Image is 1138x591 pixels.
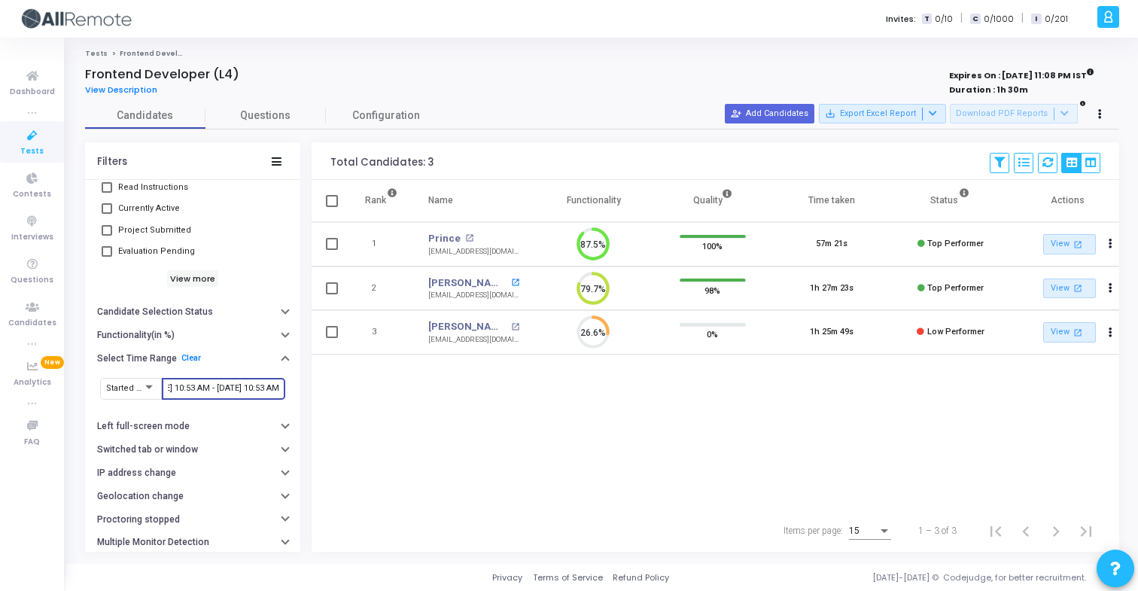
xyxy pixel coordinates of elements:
[120,49,212,58] span: Frontend Developer (L4)
[349,222,413,267] td: 1
[935,13,953,26] span: 0/10
[85,462,300,485] button: IP address change
[118,178,188,196] span: Read Instructions
[534,180,653,222] th: Functionality
[349,267,413,311] td: 2
[1072,326,1085,339] mat-icon: open_in_new
[11,231,53,244] span: Interviews
[653,180,772,222] th: Quality
[1011,516,1041,546] button: Previous page
[1072,282,1085,294] mat-icon: open_in_new
[808,192,855,209] div: Time taken
[704,282,720,297] span: 98%
[1010,180,1129,222] th: Actions
[10,86,55,99] span: Dashboard
[511,279,519,287] mat-icon: open_in_new
[927,283,984,293] span: Top Performer
[1072,238,1085,251] mat-icon: open_in_new
[725,104,814,123] button: Add Candidates
[492,571,522,584] a: Privacy
[428,319,507,334] a: [PERSON_NAME]
[13,188,51,201] span: Contests
[707,327,718,342] span: 0%
[949,84,1028,96] strong: Duration : 1h 30m
[825,108,835,119] mat-icon: save_alt
[97,306,213,318] h6: Candidate Selection Status
[428,192,453,209] div: Name
[85,346,300,370] button: Select Time RangeClear
[85,531,300,554] button: Multiple Monitor Detection
[950,104,1078,123] button: Download PDF Reports
[19,4,132,34] img: logo
[97,514,180,526] h6: Proctoring stopped
[886,13,916,26] label: Invites:
[330,157,434,169] div: Total Candidates: 3
[85,49,1119,59] nav: breadcrumb
[118,221,191,239] span: Project Submitted
[1043,234,1096,254] a: View
[810,326,853,339] div: 1h 25m 49s
[1100,278,1121,299] button: Actions
[784,524,843,538] div: Items per page:
[984,13,1014,26] span: 0/1000
[428,276,507,291] a: [PERSON_NAME]
[533,571,603,584] a: Terms of Service
[97,468,176,479] h6: IP address change
[810,282,853,295] div: 1h 27m 23s
[1071,516,1101,546] button: Last page
[85,324,300,347] button: Functionality(in %)
[1100,322,1121,343] button: Actions
[927,239,984,248] span: Top Performer
[669,571,1119,584] div: [DATE]-[DATE] © Codejudge, for better recruitment.
[97,537,209,548] h6: Multiple Monitor Detection
[428,334,519,346] div: [EMAIL_ADDRESS][DOMAIN_NAME]
[949,65,1094,82] strong: Expires On : [DATE] 11:08 PM IST
[85,415,300,438] button: Left full-screen mode
[8,317,56,330] span: Candidates
[465,234,473,242] mat-icon: open_in_new
[1041,516,1071,546] button: Next page
[167,270,219,287] h6: View more
[118,242,195,260] span: Evaluation Pending
[106,383,144,393] span: Started At
[97,421,190,432] h6: Left full-screen mode
[352,108,420,123] span: Configuration
[205,108,326,123] span: Questions
[731,108,741,119] mat-icon: person_add_alt
[97,156,127,168] div: Filters
[927,327,984,337] span: Low Performer
[970,14,980,25] span: C
[1043,279,1096,299] a: View
[168,384,279,393] input: From Date ~ To Date
[613,571,669,584] a: Refund Policy
[702,239,723,254] span: 100%
[1045,13,1068,26] span: 0/201
[24,436,40,449] span: FAQ
[85,85,169,95] a: View Description
[922,14,932,25] span: T
[97,444,198,455] h6: Switched tab or window
[118,200,180,218] span: Currently Active
[14,376,51,389] span: Analytics
[85,49,108,58] a: Tests
[85,67,239,82] h4: Frontend Developer (L4)
[849,526,891,537] mat-select: Items per page:
[816,238,847,251] div: 57m 21s
[97,330,175,341] h6: Functionality(in %)
[349,310,413,355] td: 3
[20,145,44,158] span: Tests
[849,526,860,536] span: 15
[181,353,201,363] a: Clear
[349,180,413,222] th: Rank
[1031,14,1041,25] span: I
[981,516,1011,546] button: First page
[511,323,519,331] mat-icon: open_in_new
[85,108,205,123] span: Candidates
[85,438,300,462] button: Switched tab or window
[1043,322,1096,343] a: View
[41,356,64,369] span: New
[85,300,300,324] button: Candidate Selection Status
[85,84,157,96] span: View Description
